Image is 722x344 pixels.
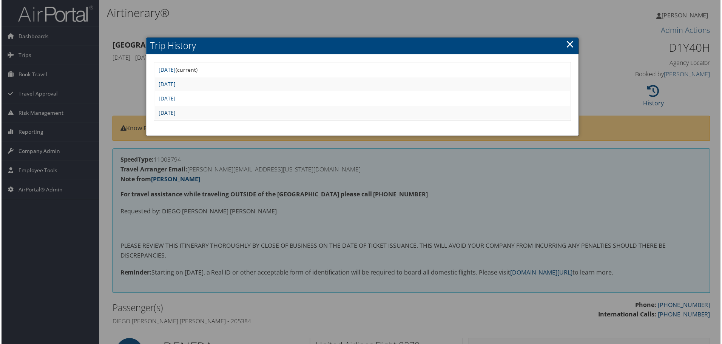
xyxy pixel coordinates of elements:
a: [DATE] [158,110,175,117]
td: (current) [154,63,571,77]
a: [DATE] [158,81,175,88]
a: × [567,37,575,52]
a: [DATE] [158,95,175,102]
h2: Trip History [145,38,580,54]
a: [DATE] [158,66,175,74]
